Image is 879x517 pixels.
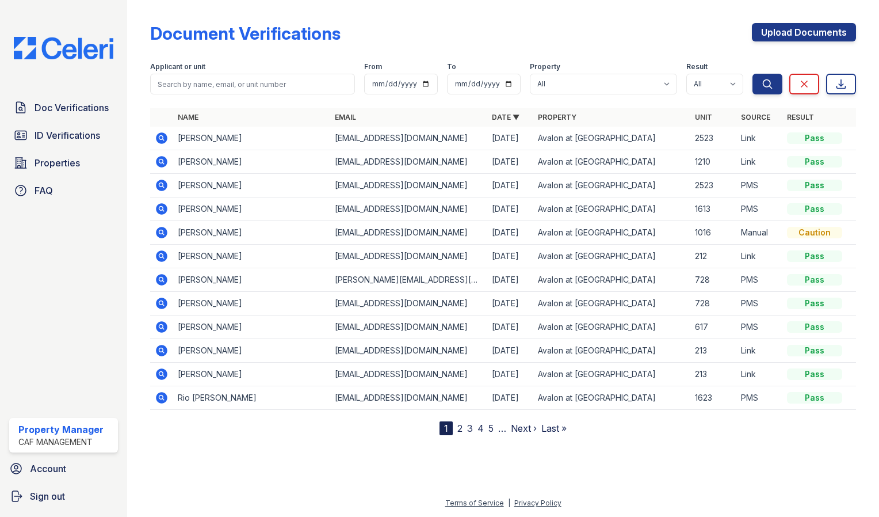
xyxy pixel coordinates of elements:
td: [EMAIL_ADDRESS][DOMAIN_NAME] [330,150,487,174]
a: 5 [488,423,494,434]
a: Properties [9,151,118,174]
span: FAQ [35,184,53,197]
td: [DATE] [487,339,533,363]
td: 2523 [690,127,736,150]
a: Terms of Service [445,499,504,507]
div: Pass [787,203,842,215]
img: CE_Logo_Blue-a8612792a0a2168367f1c8372b55b34899dd931a85d93a1a3d3e32e68fde9ad4.png [5,37,123,59]
td: [DATE] [487,127,533,150]
td: 728 [690,292,736,315]
td: Avalon at [GEOGRAPHIC_DATA] [533,221,690,245]
td: Link [736,339,782,363]
td: [PERSON_NAME] [173,292,330,315]
td: [DATE] [487,268,533,292]
span: ID Verifications [35,128,100,142]
td: Avalon at [GEOGRAPHIC_DATA] [533,174,690,197]
td: PMS [736,174,782,197]
td: [EMAIL_ADDRESS][DOMAIN_NAME] [330,315,487,339]
div: Pass [787,298,842,309]
td: [DATE] [487,197,533,221]
td: [EMAIL_ADDRESS][DOMAIN_NAME] [330,127,487,150]
td: [PERSON_NAME] [173,339,330,363]
td: 213 [690,363,736,386]
td: [EMAIL_ADDRESS][DOMAIN_NAME] [330,363,487,386]
td: Avalon at [GEOGRAPHIC_DATA] [533,292,690,315]
td: Link [736,127,782,150]
td: [DATE] [487,174,533,197]
input: Search by name, email, or unit number [150,74,355,94]
td: [EMAIL_ADDRESS][DOMAIN_NAME] [330,386,487,410]
a: Source [741,113,770,121]
td: [DATE] [487,245,533,268]
a: Name [178,113,198,121]
td: [DATE] [487,292,533,315]
div: Pass [787,132,842,144]
td: [PERSON_NAME] [173,315,330,339]
div: | [508,499,510,507]
td: Avalon at [GEOGRAPHIC_DATA] [533,363,690,386]
td: PMS [736,386,782,410]
a: Email [335,113,356,121]
td: [PERSON_NAME] [173,363,330,386]
a: Sign out [5,485,123,508]
div: Pass [787,250,842,262]
td: PMS [736,197,782,221]
td: Avalon at [GEOGRAPHIC_DATA] [533,150,690,174]
td: 1016 [690,221,736,245]
td: 728 [690,268,736,292]
td: 1623 [690,386,736,410]
td: [PERSON_NAME][EMAIL_ADDRESS][DOMAIN_NAME] [330,268,487,292]
a: Account [5,457,123,480]
td: 1613 [690,197,736,221]
a: 4 [477,423,484,434]
div: Property Manager [18,423,104,436]
td: 212 [690,245,736,268]
div: Caution [787,227,842,238]
div: Pass [787,156,842,168]
span: Properties [35,156,80,170]
td: Avalon at [GEOGRAPHIC_DATA] [533,339,690,363]
td: [PERSON_NAME] [173,174,330,197]
div: 1 [439,421,453,435]
div: CAF Management [18,436,104,448]
a: 2 [457,423,463,434]
label: Property [530,62,560,71]
td: PMS [736,268,782,292]
td: Rio [PERSON_NAME] [173,386,330,410]
td: 1210 [690,150,736,174]
td: [EMAIL_ADDRESS][DOMAIN_NAME] [330,245,487,268]
td: [EMAIL_ADDRESS][DOMAIN_NAME] [330,197,487,221]
a: Privacy Policy [514,499,561,507]
td: [EMAIL_ADDRESS][DOMAIN_NAME] [330,174,487,197]
td: [EMAIL_ADDRESS][DOMAIN_NAME] [330,292,487,315]
td: [PERSON_NAME] [173,268,330,292]
td: Link [736,245,782,268]
td: Avalon at [GEOGRAPHIC_DATA] [533,245,690,268]
td: Link [736,363,782,386]
td: [DATE] [487,315,533,339]
td: [PERSON_NAME] [173,245,330,268]
td: [EMAIL_ADDRESS][DOMAIN_NAME] [330,339,487,363]
div: Pass [787,180,842,191]
label: Result [686,62,708,71]
td: Avalon at [GEOGRAPHIC_DATA] [533,386,690,410]
td: [DATE] [487,386,533,410]
label: Applicant or unit [150,62,205,71]
td: [DATE] [487,150,533,174]
label: To [447,62,456,71]
td: 2523 [690,174,736,197]
td: Manual [736,221,782,245]
a: FAQ [9,179,118,202]
td: 617 [690,315,736,339]
td: [DATE] [487,363,533,386]
span: … [498,421,506,435]
a: Last » [541,423,567,434]
td: Avalon at [GEOGRAPHIC_DATA] [533,197,690,221]
td: Avalon at [GEOGRAPHIC_DATA] [533,127,690,150]
label: From [364,62,382,71]
td: [PERSON_NAME] [173,221,330,245]
span: Account [30,462,66,476]
a: Upload Documents [752,23,856,41]
td: [EMAIL_ADDRESS][DOMAIN_NAME] [330,221,487,245]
